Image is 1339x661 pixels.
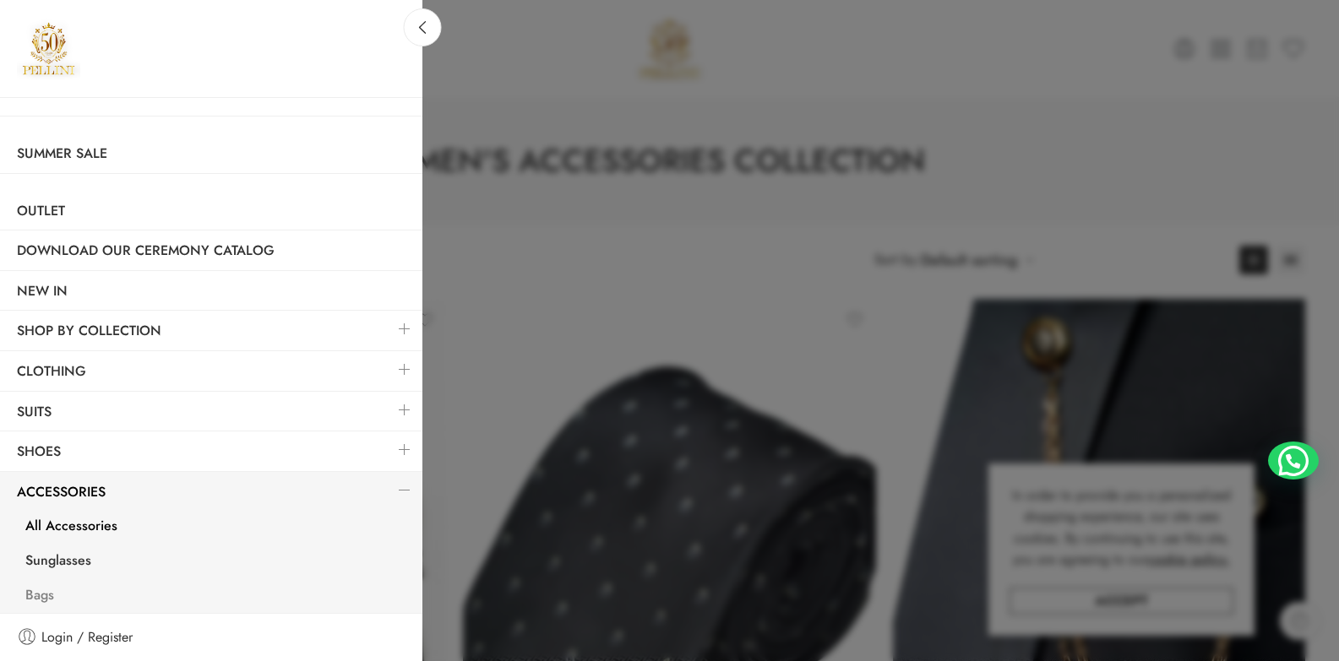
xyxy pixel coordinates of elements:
[17,626,406,648] a: Login / Register
[8,511,422,545] a: All Accessories
[17,17,80,80] a: Pellini -
[8,580,422,615] a: Bags
[41,626,133,648] span: Login / Register
[8,545,422,580] a: Sunglasses
[17,17,80,80] img: Pellini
